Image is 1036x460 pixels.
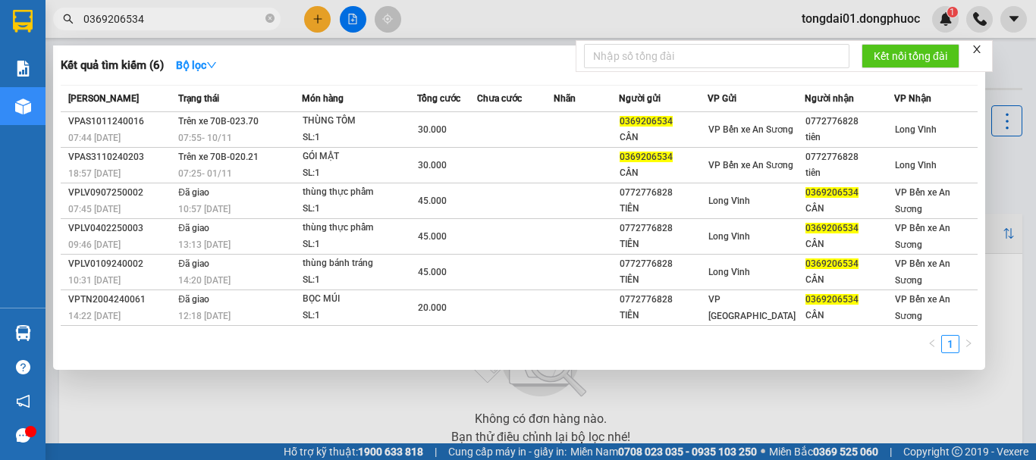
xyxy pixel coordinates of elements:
[178,311,231,321] span: 12:18 [DATE]
[805,149,893,165] div: 0772776828
[708,196,750,206] span: Long Vĩnh
[68,275,121,286] span: 10:31 [DATE]
[16,394,30,408] span: notification
[68,133,121,143] span: 07:44 [DATE]
[418,196,447,206] span: 45.000
[620,116,673,127] span: 0369206534
[895,160,937,171] span: Long Vĩnh
[959,335,978,353] button: right
[942,336,959,352] a: 1
[178,168,232,179] span: 07:25 - 01/11
[265,12,275,27] span: close-circle
[15,325,31,341] img: warehouse-icon
[176,59,217,71] strong: Bộ lọc
[418,302,447,313] span: 20.000
[303,149,416,165] div: GÓI MẬT
[895,294,950,321] span: VP Bến xe An Sương
[619,93,661,104] span: Người gửi
[16,360,30,374] span: question-circle
[68,311,121,321] span: 14:22 [DATE]
[805,201,893,217] div: CẦN
[620,185,708,201] div: 0772776828
[303,308,416,324] div: SL: 1
[805,187,859,198] span: 0369206534
[708,231,750,242] span: Long Vĩnh
[61,58,164,74] h3: Kết quả tìm kiếm ( 6 )
[805,165,893,181] div: tiên
[302,93,344,104] span: Món hàng
[928,339,937,348] span: left
[554,93,576,104] span: Nhãn
[620,165,708,181] div: CẦN
[895,223,950,250] span: VP Bến xe An Sương
[178,258,209,269] span: Đã giao
[68,292,174,308] div: VPTN2004240061
[805,308,893,324] div: CẦN
[895,258,950,286] span: VP Bến xe An Sương
[16,428,30,443] span: message
[923,335,941,353] li: Previous Page
[805,114,893,130] div: 0772776828
[708,294,796,321] span: VP [GEOGRAPHIC_DATA]
[303,291,416,308] div: BỌC MÚI
[895,124,937,135] span: Long Vĩnh
[708,160,793,171] span: VP Bến xe An Sương
[895,187,950,214] span: VP Bến xe An Sương
[13,10,33,33] img: logo-vxr
[68,204,121,214] span: 07:45 [DATE]
[805,223,859,233] span: 0369206534
[303,272,416,289] div: SL: 1
[805,130,893,146] div: tiên
[584,44,849,68] input: Nhập số tổng đài
[68,185,174,201] div: VPLV0907250002
[418,124,447,135] span: 30.000
[68,93,139,104] span: [PERSON_NAME]
[303,220,416,236] div: thùng thực phẩm
[959,335,978,353] li: Next Page
[708,93,736,104] span: VP Gửi
[620,308,708,324] div: TIÊN
[178,116,259,127] span: Trên xe 70B-023.70
[620,256,708,272] div: 0772776828
[417,93,460,104] span: Tổng cước
[805,258,859,269] span: 0369206534
[164,53,229,77] button: Bộ lọcdown
[265,14,275,23] span: close-circle
[964,339,973,348] span: right
[303,165,416,182] div: SL: 1
[620,152,673,162] span: 0369206534
[874,48,947,64] span: Kết nối tổng đài
[63,14,74,24] span: search
[620,201,708,217] div: TIÊN
[620,236,708,252] div: TIÊN
[805,93,854,104] span: Người nhận
[418,267,447,277] span: 45.000
[15,61,31,77] img: solution-icon
[477,93,522,104] span: Chưa cước
[68,256,174,272] div: VPLV0109240002
[68,114,174,130] div: VPAS1011240016
[303,255,416,272] div: thùng bánh tráng
[15,99,31,114] img: warehouse-icon
[805,294,859,305] span: 0369206534
[303,130,416,146] div: SL: 1
[620,272,708,288] div: TIÊN
[708,124,793,135] span: VP Bến xe An Sương
[83,11,262,27] input: Tìm tên, số ĐT hoặc mã đơn
[178,133,232,143] span: 07:55 - 10/11
[68,239,121,250] span: 09:46 [DATE]
[178,275,231,286] span: 14:20 [DATE]
[862,44,959,68] button: Kết nối tổng đài
[972,44,982,55] span: close
[178,239,231,250] span: 13:13 [DATE]
[418,231,447,242] span: 45.000
[178,294,209,305] span: Đã giao
[303,184,416,201] div: thùng thực phẩm
[805,272,893,288] div: CẦN
[708,267,750,277] span: Long Vĩnh
[178,204,231,214] span: 10:57 [DATE]
[303,113,416,130] div: THÙNG TÔM
[941,335,959,353] li: 1
[68,149,174,165] div: VPAS3110240203
[178,187,209,198] span: Đã giao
